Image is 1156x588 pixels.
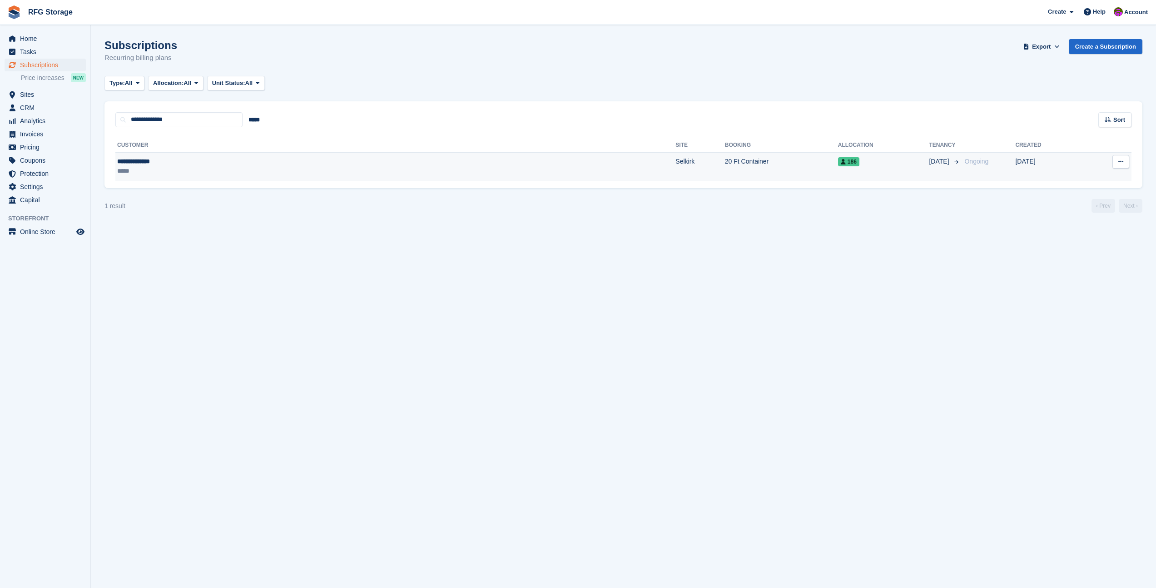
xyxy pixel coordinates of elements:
span: Pricing [20,141,74,154]
a: menu [5,154,86,167]
a: menu [5,194,86,206]
th: Created [1015,138,1082,153]
a: menu [5,45,86,58]
th: Customer [115,138,675,153]
span: All [184,79,191,88]
p: Recurring billing plans [104,53,177,63]
a: menu [5,32,86,45]
span: Type: [109,79,125,88]
span: 186 [838,157,859,166]
img: stora-icon-8386f47178a22dfd0bd8f6a31ec36ba5ce8667c1dd55bd0f319d3a0aa187defe.svg [7,5,21,19]
button: Export [1022,39,1062,54]
a: Preview store [75,226,86,237]
span: Export [1032,42,1051,51]
span: All [245,79,253,88]
a: Next [1119,199,1142,213]
span: Analytics [20,115,74,127]
td: Selkirk [675,152,724,181]
span: Subscriptions [20,59,74,71]
span: Sort [1113,115,1125,125]
div: 1 result [104,201,125,211]
a: Previous [1092,199,1115,213]
span: Allocation: [153,79,184,88]
button: Unit Status: All [207,76,265,91]
span: Home [20,32,74,45]
span: Storefront [8,214,90,223]
a: menu [5,115,86,127]
span: CRM [20,101,74,114]
span: Online Store [20,225,74,238]
h1: Subscriptions [104,39,177,51]
a: menu [5,128,86,140]
button: Type: All [104,76,144,91]
span: Help [1093,7,1106,16]
span: Ongoing [964,158,988,165]
span: Invoices [20,128,74,140]
th: Site [675,138,724,153]
td: [DATE] [1015,152,1082,181]
th: Allocation [838,138,929,153]
span: Tasks [20,45,74,58]
span: All [125,79,133,88]
span: Protection [20,167,74,180]
span: Coupons [20,154,74,167]
th: Tenancy [929,138,961,153]
a: Price increases NEW [21,73,86,83]
a: menu [5,101,86,114]
a: RFG Storage [25,5,76,20]
a: menu [5,59,86,71]
span: Sites [20,88,74,101]
a: menu [5,88,86,101]
a: menu [5,167,86,180]
span: Unit Status: [212,79,245,88]
span: Account [1124,8,1148,17]
span: Price increases [21,74,64,82]
span: [DATE] [929,157,951,166]
td: 20 Ft Container [725,152,838,181]
div: NEW [71,73,86,82]
button: Allocation: All [148,76,203,91]
nav: Page [1090,199,1144,213]
a: menu [5,180,86,193]
span: Settings [20,180,74,193]
a: menu [5,225,86,238]
a: Create a Subscription [1069,39,1142,54]
span: Create [1048,7,1066,16]
img: Laura Lawson [1114,7,1123,16]
a: menu [5,141,86,154]
th: Booking [725,138,838,153]
span: Capital [20,194,74,206]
